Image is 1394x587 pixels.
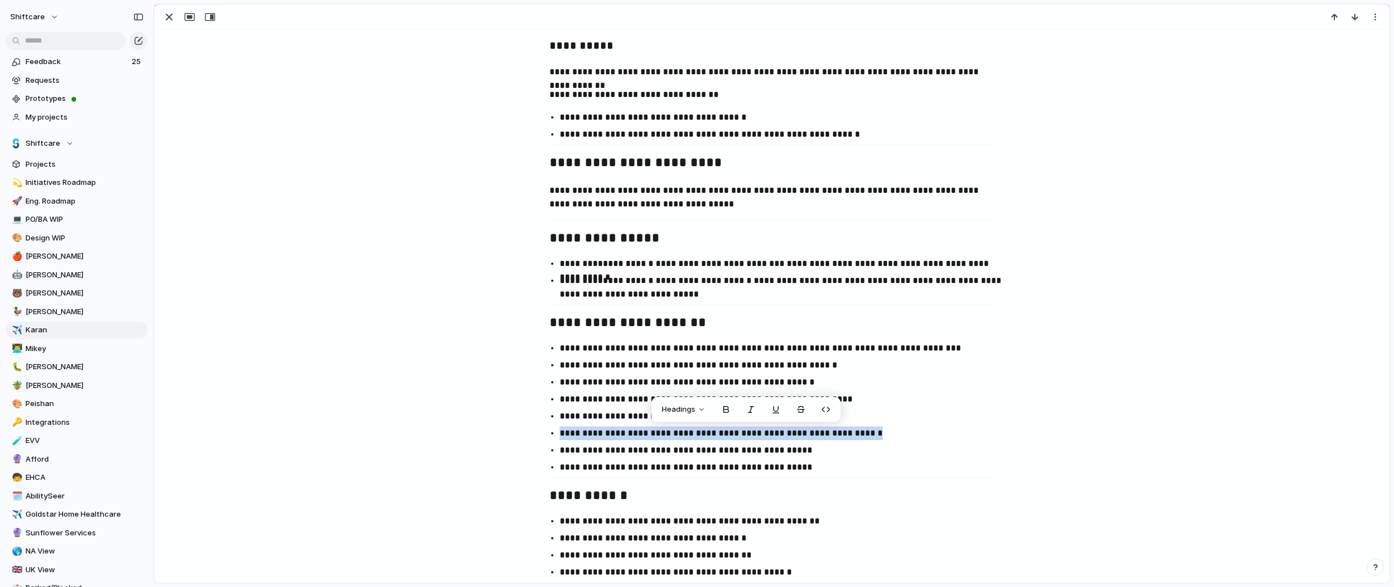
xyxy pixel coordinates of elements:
button: 🌎 [10,546,22,557]
span: [PERSON_NAME] [26,361,144,373]
button: 💻 [10,214,22,225]
a: 🗓️AbilitySeer [6,488,148,505]
span: Projects [26,159,144,170]
div: 🪴 [12,379,20,392]
div: 🐛[PERSON_NAME] [6,358,148,375]
a: 👨‍💻Mikey [6,340,148,357]
a: 🍎[PERSON_NAME] [6,248,148,265]
div: ✈️ [12,324,20,337]
a: Feedback25 [6,53,148,70]
div: 🤖 [12,268,20,281]
span: [PERSON_NAME] [26,251,144,262]
div: 🧪 [12,434,20,447]
span: Afford [26,454,144,465]
a: 🧒EHCA [6,469,148,486]
button: ✈️ [10,509,22,520]
span: Eng. Roadmap [26,196,144,207]
span: EHCA [26,472,144,483]
div: 🧒 [12,471,20,484]
a: 🌎NA View [6,543,148,560]
a: 💫Initiatives Roadmap [6,174,148,191]
button: 🐛 [10,361,22,373]
a: 🎨Peishan [6,395,148,412]
a: My projects [6,109,148,126]
span: PO/BA WIP [26,214,144,225]
button: Shiftcare [6,135,148,152]
span: EVV [26,435,144,446]
div: ✈️ [12,508,20,521]
span: Requests [26,75,144,86]
button: ✈️ [10,324,22,336]
div: 🔮Afford [6,451,148,468]
a: 🔮Sunflower Services [6,525,148,542]
div: 👨‍💻 [12,342,20,355]
span: AbilitySeer [26,491,144,502]
a: 🪴[PERSON_NAME] [6,377,148,394]
div: 💻 [12,213,20,226]
button: 🤖 [10,269,22,281]
div: 🔑 [12,416,20,429]
span: UK View [26,564,144,576]
span: [PERSON_NAME] [26,306,144,318]
div: 🦆 [12,305,20,318]
div: 🤖[PERSON_NAME] [6,267,148,284]
button: 🗓️ [10,491,22,502]
div: 🐻 [12,287,20,300]
a: 🦆[PERSON_NAME] [6,303,148,320]
span: Design WIP [26,233,144,244]
span: [PERSON_NAME] [26,288,144,299]
span: Shiftcare [26,138,60,149]
span: Mikey [26,343,144,354]
button: 🎨 [10,398,22,409]
span: Initiatives Roadmap [26,177,144,188]
a: 💻PO/BA WIP [6,211,148,228]
span: Goldstar Home Healthcare [26,509,144,520]
button: 🐻 [10,288,22,299]
div: 🍎 [12,250,20,263]
div: ✈️Goldstar Home Healthcare [6,506,148,523]
button: Headings [655,400,712,419]
button: 🧒 [10,472,22,483]
span: Headings [662,404,695,415]
span: My projects [26,112,144,123]
button: 🔮 [10,454,22,465]
span: Karan [26,324,144,336]
button: 🧪 [10,435,22,446]
a: 🚀Eng. Roadmap [6,193,148,210]
a: ✈️Karan [6,322,148,339]
div: 🔮 [12,526,20,539]
button: 🔑 [10,417,22,428]
a: 🧪EVV [6,432,148,449]
span: Integrations [26,417,144,428]
span: Prototypes [26,93,144,104]
a: 🔑Integrations [6,414,148,431]
a: 🇬🇧UK View [6,561,148,578]
button: shiftcare [5,8,65,26]
div: 🎨 [12,231,20,244]
span: Feedback [26,56,128,67]
button: 💫 [10,177,22,188]
button: 🚀 [10,196,22,207]
a: 🐻[PERSON_NAME] [6,285,148,302]
div: 🗓️ [12,489,20,502]
button: 🪴 [10,380,22,391]
a: Prototypes [6,90,148,107]
div: 🇬🇧 [12,563,20,576]
span: Peishan [26,398,144,409]
button: 🇬🇧 [10,564,22,576]
span: [PERSON_NAME] [26,380,144,391]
